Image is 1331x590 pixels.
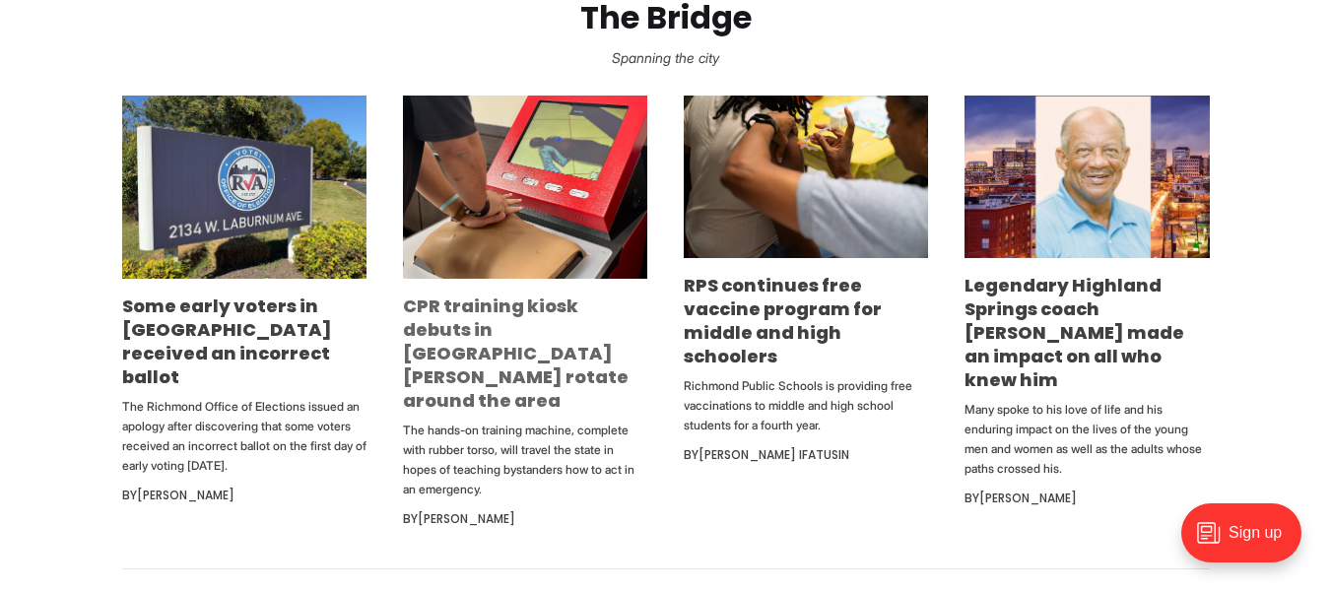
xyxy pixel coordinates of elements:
[684,443,928,467] div: By
[684,96,928,259] img: RPS continues free vaccine program for middle and high schoolers
[122,294,332,389] a: Some early voters in [GEOGRAPHIC_DATA] received an incorrect ballot
[403,507,647,531] div: By
[32,44,1299,72] p: Spanning the city
[965,273,1184,392] a: Legendary Highland Springs coach [PERSON_NAME] made an impact on all who knew him
[137,487,234,503] a: [PERSON_NAME]
[1165,493,1331,590] iframe: portal-trigger
[699,446,849,463] a: [PERSON_NAME] Ifatusin
[403,421,647,499] p: The hands-on training machine, complete with rubber torso, will travel the state in hopes of teac...
[122,397,366,476] p: The Richmond Office of Elections issued an apology after discovering that some voters received an...
[979,490,1077,506] a: [PERSON_NAME]
[684,376,928,435] p: Richmond Public Schools is providing free vaccinations to middle and high school students for a f...
[403,294,629,413] a: CPR training kiosk debuts in [GEOGRAPHIC_DATA][PERSON_NAME] rotate around the area
[965,400,1209,479] p: Many spoke to his love of life and his enduring impact on the lives of the young men and women as...
[965,487,1209,510] div: By
[684,273,882,368] a: RPS continues free vaccine program for middle and high schoolers
[122,96,366,279] img: Some early voters in Richmond received an incorrect ballot
[122,484,366,507] div: By
[965,96,1209,258] img: Legendary Highland Springs coach George Lancaster made an impact on all who knew him
[418,510,515,527] a: [PERSON_NAME]
[403,96,647,279] img: CPR training kiosk debuts in Church Hill, will rotate around the area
